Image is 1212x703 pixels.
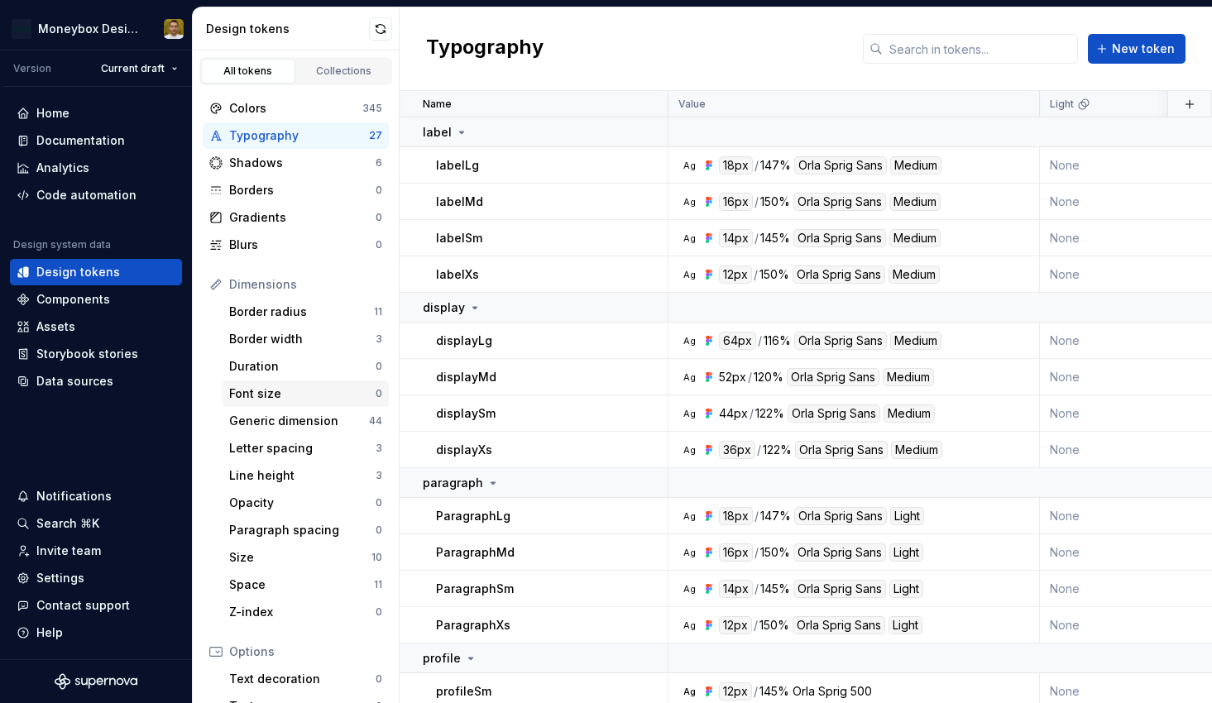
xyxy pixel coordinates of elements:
[10,127,182,154] a: Documentation
[10,100,182,127] a: Home
[683,232,696,245] div: Ag
[763,441,792,459] div: 122%
[794,332,887,350] div: Orla Sprig Sans
[229,182,376,198] div: Borders
[36,264,120,280] div: Design tokens
[203,232,389,258] a: Blurs0
[683,407,696,420] div: Ag
[755,404,784,423] div: 122%
[891,441,942,459] div: Medium
[229,385,376,402] div: Font size
[36,543,101,559] div: Invite team
[36,318,75,335] div: Assets
[755,193,759,211] div: /
[10,341,182,367] a: Storybook stories
[794,507,887,525] div: Orla Sprig Sans
[10,286,182,313] a: Components
[376,332,382,346] div: 3
[10,592,182,619] button: Contact support
[36,187,137,203] div: Code automation
[755,543,759,562] div: /
[362,102,382,115] div: 345
[203,177,389,203] a: Borders0
[883,34,1078,64] input: Search in tokens...
[229,358,376,375] div: Duration
[229,304,374,320] div: Border radius
[850,682,872,701] div: 500
[376,156,382,170] div: 6
[207,65,290,78] div: All tokens
[793,580,886,598] div: Orla Sprig Sans
[787,368,879,386] div: Orla Sprig Sans
[759,616,789,634] div: 150%
[794,156,887,175] div: Orla Sprig Sans
[889,543,923,562] div: Light
[890,156,941,175] div: Medium
[223,571,389,598] a: Space11
[36,488,112,505] div: Notifications
[764,332,791,350] div: 116%
[683,443,696,457] div: Ag
[10,619,182,646] button: Help
[36,624,63,641] div: Help
[683,159,696,172] div: Ag
[754,368,783,386] div: 120%
[436,442,492,458] p: displayXs
[683,195,696,208] div: Ag
[793,616,885,634] div: Orla Sprig Sans
[719,616,752,634] div: 12px
[683,685,696,698] div: Ag
[303,65,386,78] div: Collections
[36,105,69,122] div: Home
[423,98,452,111] p: Name
[376,672,382,686] div: 0
[223,490,389,516] a: Opacity0
[203,95,389,122] a: Colors345
[719,332,756,350] div: 64px
[10,483,182,509] button: Notifications
[719,507,753,525] div: 18px
[788,404,880,423] div: Orla Sprig Sans
[3,11,189,46] button: Moneybox Design SystemJamie
[13,238,111,251] div: Design system data
[748,368,752,386] div: /
[223,380,389,407] a: Font size0
[13,62,51,75] div: Version
[36,515,99,532] div: Search ⌘K
[229,100,362,117] div: Colors
[369,129,382,142] div: 27
[436,683,491,700] p: profileSm
[719,682,752,701] div: 12px
[683,371,696,384] div: Ag
[376,360,382,373] div: 0
[889,229,941,247] div: Medium
[223,462,389,489] a: Line height3
[426,34,544,64] h2: Typography
[376,442,382,455] div: 3
[229,440,376,457] div: Letter spacing
[436,332,492,349] p: displayLg
[678,98,706,111] p: Value
[436,544,515,561] p: ParagraphMd
[203,150,389,176] a: Shadows6
[223,544,389,571] a: Size10
[371,551,382,564] div: 10
[36,373,113,390] div: Data sources
[719,580,753,598] div: 14px
[229,155,376,171] div: Shadows
[719,543,753,562] div: 16px
[229,331,376,347] div: Border width
[374,578,382,591] div: 11
[436,369,496,385] p: displayMd
[229,413,369,429] div: Generic dimension
[36,160,89,176] div: Analytics
[436,508,510,524] p: ParagraphLg
[889,193,941,211] div: Medium
[793,682,847,701] div: Orla Sprig
[683,619,696,632] div: Ag
[101,62,165,75] span: Current draft
[10,155,182,181] a: Analytics
[683,546,696,559] div: Ag
[890,332,941,350] div: Medium
[10,510,182,537] button: Search ⌘K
